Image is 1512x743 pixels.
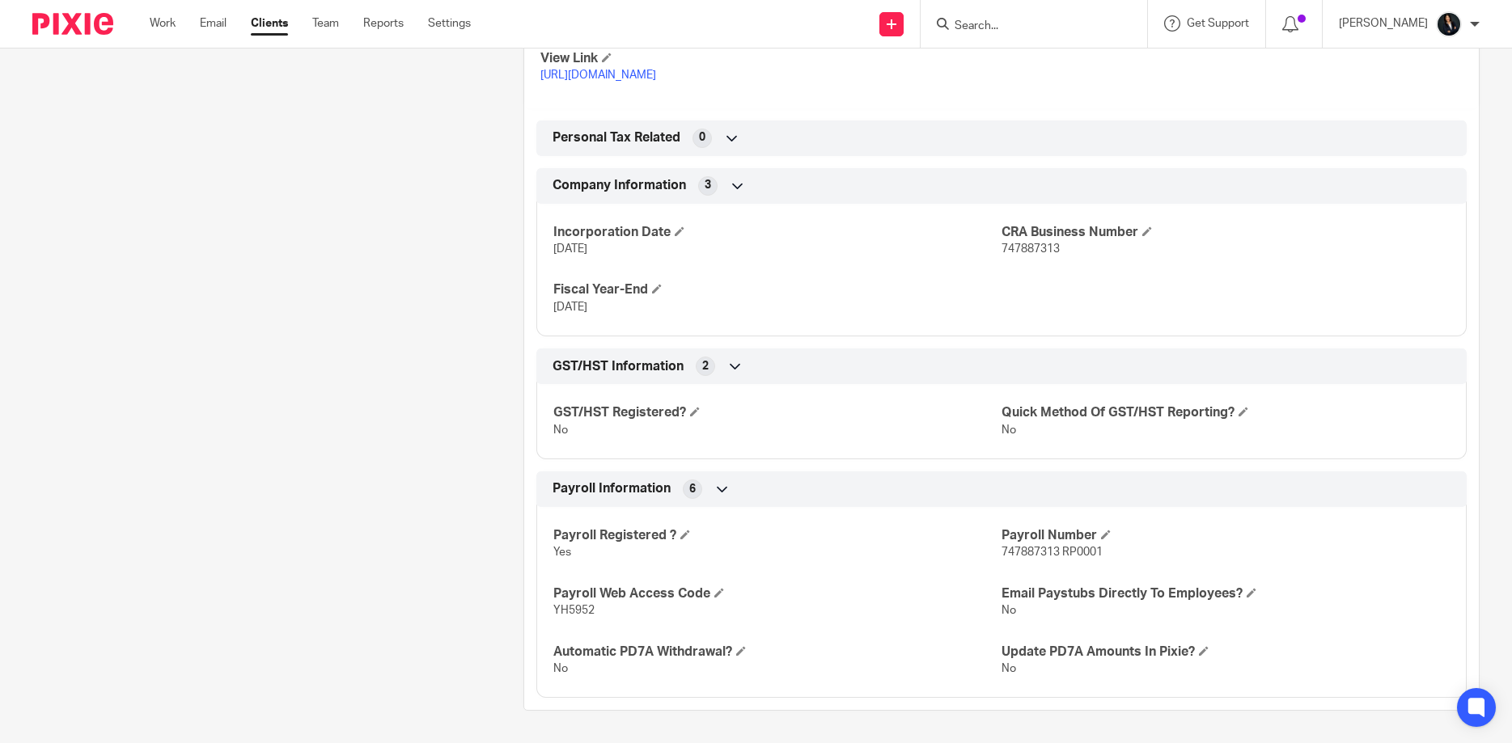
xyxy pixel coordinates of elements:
[553,243,587,255] span: [DATE]
[699,129,705,146] span: 0
[1002,663,1016,674] span: No
[553,281,1002,298] h4: Fiscal Year-End
[1002,585,1450,602] h4: Email Paystubs Directly To Employees?
[363,15,404,32] a: Reports
[1002,424,1016,436] span: No
[312,15,339,32] a: Team
[1002,547,1103,558] span: 747887313 RP0001
[553,404,1002,421] h4: GST/HST Registered?
[540,50,1002,67] h4: View Link
[553,129,680,146] span: Personal Tax Related
[150,15,176,32] a: Work
[553,605,595,616] span: YH5952
[553,527,1002,544] h4: Payroll Registered ?
[553,547,571,558] span: Yes
[553,644,1002,661] h4: Automatic PD7A Withdrawal?
[702,358,709,374] span: 2
[32,13,113,35] img: Pixie
[1002,243,1060,255] span: 747887313
[689,481,696,497] span: 6
[953,19,1099,34] input: Search
[1002,527,1450,544] h4: Payroll Number
[553,177,686,194] span: Company Information
[1002,605,1016,616] span: No
[1187,18,1249,29] span: Get Support
[1436,11,1462,37] img: HardeepM.png
[540,70,656,81] a: [URL][DOMAIN_NAME]
[200,15,227,32] a: Email
[705,177,711,193] span: 3
[553,224,1002,241] h4: Incorporation Date
[553,663,568,674] span: No
[553,358,684,375] span: GST/HST Information
[553,424,568,436] span: No
[1002,224,1450,241] h4: CRA Business Number
[1002,644,1450,661] h4: Update PD7A Amounts In Pixie?
[428,15,471,32] a: Settings
[1002,404,1450,421] h4: Quick Method Of GST/HST Reporting?
[553,585,1002,602] h4: Payroll Web Access Code
[251,15,288,32] a: Clients
[553,302,587,313] span: [DATE]
[553,480,671,497] span: Payroll Information
[1339,15,1428,32] p: [PERSON_NAME]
